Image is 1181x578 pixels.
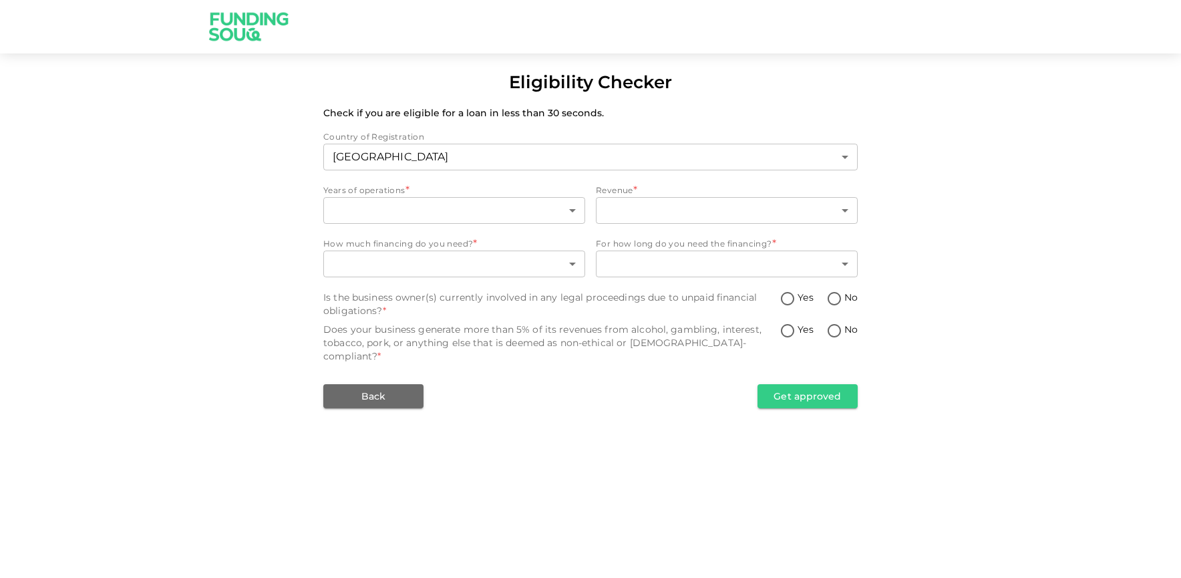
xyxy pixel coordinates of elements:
div: revenue [596,197,858,224]
span: Yes [798,323,813,337]
span: Years of operations [323,185,405,195]
p: Check if you are eligible for a loan in less than 30 seconds. [323,106,858,120]
span: Country of Registration [323,132,424,142]
span: How much financing do you need? [323,239,473,249]
div: Eligibility Checker [509,69,672,96]
span: For how long do you need the financing? [596,239,772,249]
div: howLongFinancing [596,251,858,277]
span: No [844,323,858,337]
div: howMuchAmountNeeded [323,251,585,277]
div: countryOfRegistration [323,144,858,170]
button: Back [323,384,424,408]
span: Yes [798,291,813,305]
span: No [844,291,858,305]
div: yearsOfOperations [323,197,585,224]
span: Revenue [596,185,633,195]
div: Is the business owner(s) currently involved in any legal proceedings due to unpaid financial obli... [323,291,780,317]
div: Does your business generate more than 5% of its revenues from alcohol, gambling, interest, tobacc... [323,323,780,363]
button: Get approved [757,384,858,408]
